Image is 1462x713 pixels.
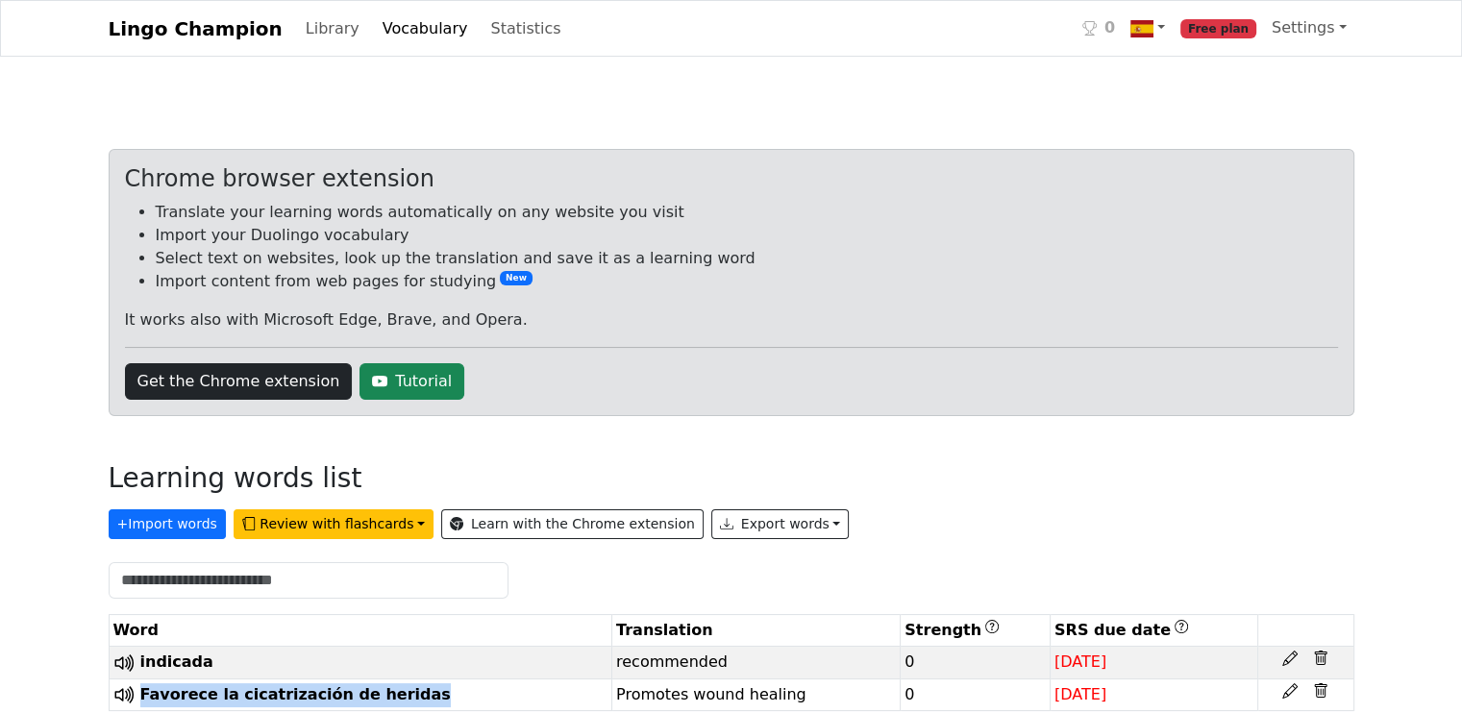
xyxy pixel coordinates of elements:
th: Word [109,615,611,647]
div: Chrome browser extension [125,165,1338,193]
a: Library [298,10,367,48]
td: recommended [611,647,900,679]
a: Learn with the Chrome extension [441,509,704,539]
td: 0 [901,678,1051,711]
td: Promotes wound healing [611,678,900,711]
p: It works also with Microsoft Edge, Brave, and Opera. [125,308,1338,332]
td: [DATE] [1050,678,1257,711]
button: Review with flashcards [234,509,434,539]
li: Import content from web pages for studying [156,270,1338,293]
a: Settings [1264,9,1354,47]
td: [DATE] [1050,647,1257,679]
span: 0 [1104,16,1115,39]
span: indicada [140,652,213,671]
h3: Learning words list [109,462,362,495]
img: es.svg [1130,17,1153,40]
span: New [500,271,533,285]
button: +Import words [109,509,226,539]
th: SRS due date [1050,615,1257,647]
a: Statistics [483,10,568,48]
th: Translation [611,615,900,647]
li: Translate your learning words automatically on any website you visit [156,201,1338,224]
a: Free plan [1173,9,1264,48]
span: Favorece la cicatrización de heridas [140,685,451,703]
a: 0 [1075,9,1123,48]
a: Tutorial [359,363,464,400]
li: Select text on websites, look up the translation and save it as a learning word [156,247,1338,270]
a: +Import words [109,510,234,529]
a: Get the Chrome extension [125,363,353,400]
a: Lingo Champion [109,10,283,48]
li: Import your Duolingo vocabulary [156,224,1338,247]
a: Vocabulary [375,10,476,48]
button: Export words [711,509,850,539]
span: Free plan [1180,19,1256,38]
th: Strength [901,615,1051,647]
td: 0 [901,647,1051,679]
